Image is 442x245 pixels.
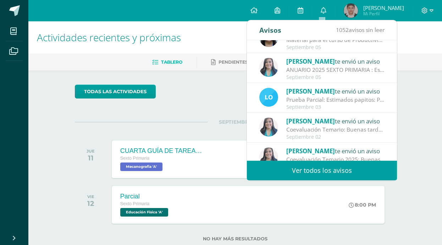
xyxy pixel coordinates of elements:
[120,156,150,161] span: Sexto Primaria
[286,36,385,44] div: Material para el curso de Productividad: Para el día lunes debe traer ilustraciones de los animal...
[152,57,182,68] a: Tablero
[87,149,95,154] div: JUE
[120,201,150,206] span: Sexto Primaria
[286,74,385,80] div: Septiembre 05
[259,118,278,137] img: be92b6c484970536b82811644e40775c.png
[161,59,182,65] span: Tablero
[247,161,397,180] a: Ver todos los avisos
[211,57,279,68] a: Pendientes de entrega
[87,199,94,208] div: 12
[259,148,278,166] img: be92b6c484970536b82811644e40775c.png
[286,155,385,164] div: Coevaluación Temario 2025: Buenas tardes queridos padres de familia Por este medio les informo qu...
[120,193,170,200] div: Parcial
[286,104,385,110] div: Septiembre 03
[286,146,385,155] div: te envió un aviso
[208,119,263,125] span: SEPTIEMBRE
[286,147,335,155] span: [PERSON_NAME]
[120,208,168,217] span: Educación Física 'A'
[219,59,279,65] span: Pendientes de entrega
[286,96,385,104] div: Prueba Parcial: Estimados papitos: Por este medio les informo que el día miércoles 9 se llevará a...
[286,116,385,126] div: te envió un aviso
[286,57,385,66] div: te envió un aviso
[349,202,376,208] div: 8:00 PM
[120,147,205,155] div: CUARTA GUÍA DE TAREAS DEL CUARTO BIMESTRE
[37,31,181,44] span: Actividades recientes y próximas
[75,85,156,98] a: todas las Actividades
[87,194,94,199] div: VIE
[363,4,404,11] span: [PERSON_NAME]
[336,26,349,34] span: 1052
[286,126,385,134] div: Coevaluación Temario: Buenas tardes queridos papitos y estudiantes Por este medio informo que se ...
[75,236,396,241] label: No hay más resultados
[344,4,358,18] img: 7a069efb9e25c0888c78f72e6b421962.png
[259,58,278,77] img: be92b6c484970536b82811644e40775c.png
[259,20,281,40] div: Avisos
[87,154,95,162] div: 11
[286,87,335,95] span: [PERSON_NAME]
[286,134,385,140] div: Septiembre 02
[286,66,385,74] div: ANUARIO 2025 SEXTO PRIMARIA : Estudiantes: Envío enlace para trabajar lo solicitado en anuario, d...
[286,57,335,65] span: [PERSON_NAME]
[259,88,278,107] img: bee59b59740755476ce24ece7b326715.png
[286,117,335,125] span: [PERSON_NAME]
[363,11,404,17] span: Mi Perfil
[120,163,162,171] span: Mecanografia 'A'
[286,44,385,50] div: Septiembre 05
[336,26,385,34] span: avisos sin leer
[286,86,385,96] div: te envió un aviso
